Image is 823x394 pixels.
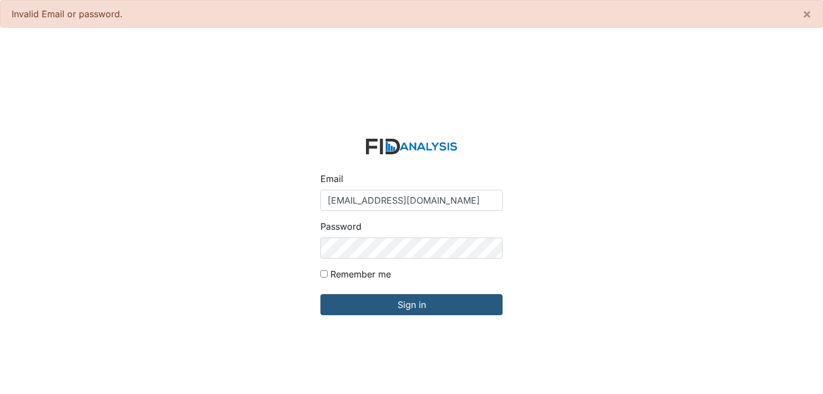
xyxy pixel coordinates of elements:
[366,139,457,155] img: logo-2fc8c6e3336f68795322cb6e9a2b9007179b544421de10c17bdaae8622450297.svg
[320,172,343,185] label: Email
[791,1,822,27] button: ×
[320,220,362,233] label: Password
[320,294,503,315] input: Sign in
[330,267,391,281] label: Remember me
[802,6,811,22] span: ×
